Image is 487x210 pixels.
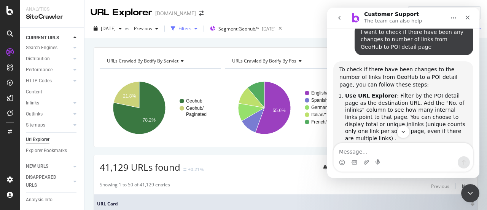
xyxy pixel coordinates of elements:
[431,183,449,189] div: Previous
[12,58,140,81] div: To check if there have been changes to the number of links from GeoHub to a POI detail page, you ...
[188,166,204,173] div: +0.21%
[26,110,43,118] div: Outlinks
[320,161,356,173] button: Create alert
[186,112,207,117] text: Paginated
[462,183,472,189] div: Next
[26,121,71,129] a: Sitemaps
[225,75,344,141] svg: A chart.
[26,88,79,96] a: Content
[26,66,53,74] div: Performance
[26,173,71,189] a: DISAPPEARED URLS
[131,25,152,32] span: Previous
[91,22,125,35] button: [DATE]
[26,44,71,52] a: Search Engines
[26,121,45,129] div: Sitemaps
[26,66,71,74] a: Performance
[26,99,71,107] a: Inlinks
[26,77,71,85] a: HTTP Codes
[461,184,479,202] iframe: Intercom live chat
[48,152,54,158] button: Start recording
[125,25,131,32] span: vs
[100,181,170,191] div: Showing 1 to 50 of 41,129 entries
[100,75,219,141] svg: A chart.
[97,200,469,207] span: URL Card
[26,162,71,170] a: NEW URLS
[26,136,79,144] a: Url Explorer
[26,110,71,118] a: Outlinks
[100,161,180,173] span: 41,129 URLs found
[178,25,191,32] div: Filters
[26,136,49,144] div: Url Explorer
[168,22,201,35] button: Filters
[231,55,339,67] h4: URLs Crawled By Botify By pos
[26,55,71,63] a: Distribution
[232,58,296,64] span: URLs Crawled By Botify By pos
[123,93,136,99] text: 21.8%
[26,88,42,96] div: Content
[26,34,59,42] div: CURRENT URLS
[26,55,50,63] div: Distribution
[143,117,156,123] text: 78.2%
[311,90,329,96] text: English/*
[26,196,79,204] a: Analysis Info
[18,85,70,91] b: Use URL Explorer
[26,196,53,204] div: Analysis Info
[131,149,143,161] button: Send a message…
[199,11,204,16] div: arrow-right-arrow-left
[26,6,78,13] div: Analytics
[26,13,78,21] div: SiteCrawler
[26,34,71,42] a: CURRENT URLS
[462,181,472,191] button: Next
[311,119,329,125] text: French/*
[155,10,196,17] div: [DOMAIN_NAME]
[26,173,64,189] div: DISAPPEARED URLS
[24,152,30,158] button: Gif picker
[262,26,275,32] div: [DATE]
[186,98,202,104] text: Geohub
[273,108,286,113] text: 55.6%
[26,147,67,155] div: Explorer Bookmarks
[218,26,259,32] span: Segment: Geohub/*
[12,152,18,158] button: Emoji picker
[327,8,479,178] iframe: Intercom live chat
[107,58,178,64] span: URLs Crawled By Botify By servlet
[105,55,214,67] h4: URLs Crawled By Botify By servlet
[26,147,79,155] a: Explorer Bookmarks
[70,118,83,131] button: Scroll to bottom
[186,106,204,111] text: Geohub/
[26,44,57,52] div: Search Engines
[6,136,146,149] textarea: Message…
[311,98,331,103] text: Spanish/*
[26,99,39,107] div: Inlinks
[311,112,326,117] text: Italian/*
[26,77,52,85] div: HTTP Codes
[408,6,481,19] input: Find a URL
[431,181,449,191] button: Previous
[183,168,186,171] img: Equal
[36,152,42,158] button: Upload attachment
[91,6,152,19] div: URL Explorer
[18,85,140,134] li: : Filter by the POI detail page as the destination URL. Add the "No. of inlinks" column to see ho...
[131,22,161,35] button: Previous
[26,162,48,170] div: NEW URLS
[311,105,331,110] text: German/*
[207,22,275,35] button: Segment:Geohub/*[DATE]
[101,25,116,32] span: 2025 Aug. 1st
